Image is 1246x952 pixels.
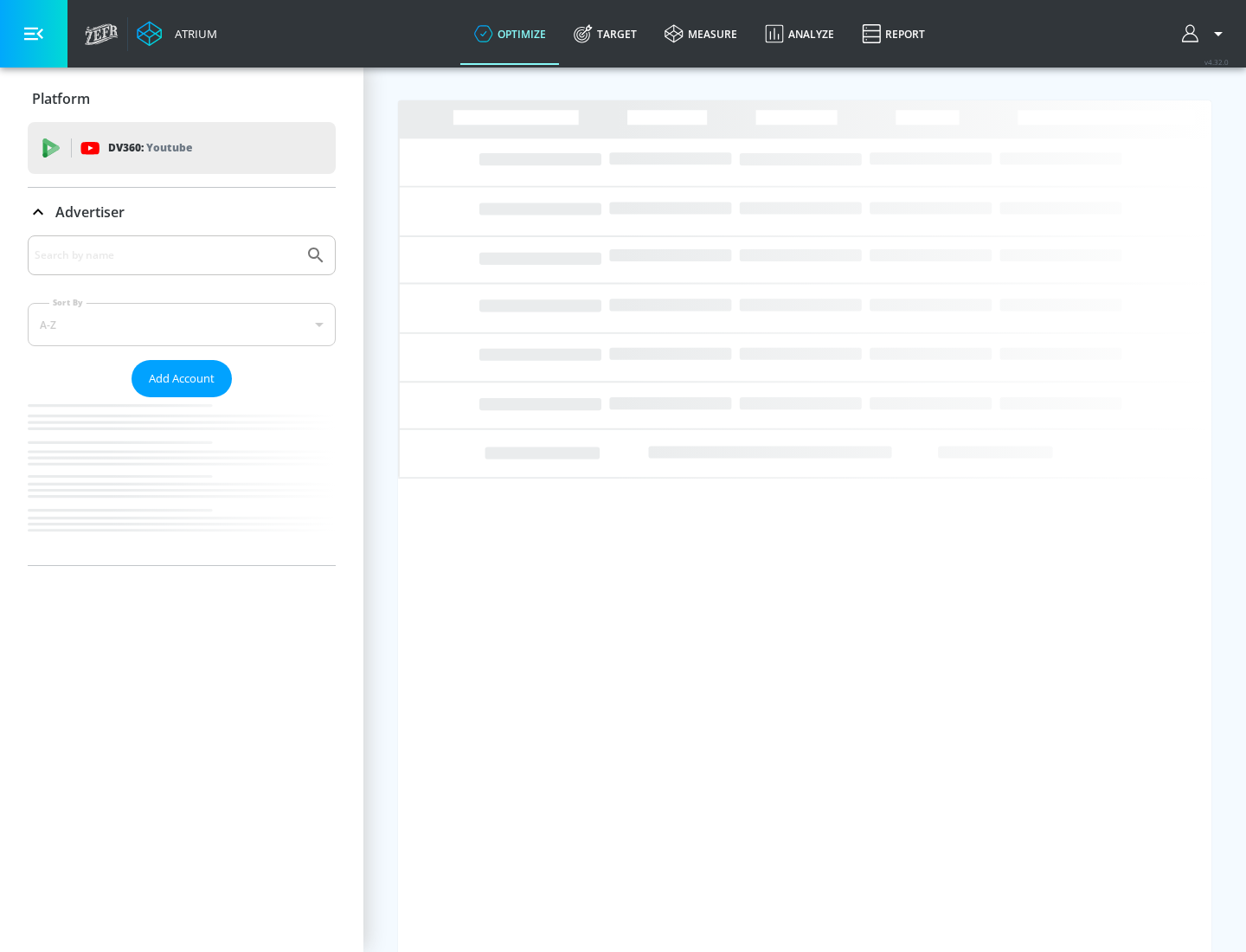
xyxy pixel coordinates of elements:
[55,203,125,222] p: Advertiser
[560,3,651,65] a: Target
[28,397,336,565] nav: list of Advertiser
[168,26,217,42] div: Atrium
[108,138,192,158] p: DV360:
[28,235,336,565] div: Advertiser
[28,122,336,174] div: DV360: Youtube
[651,3,751,65] a: measure
[149,369,215,389] span: Add Account
[1204,57,1229,67] span: v 4.32.0
[28,74,336,123] div: Platform
[49,297,87,308] label: Sort By
[848,3,939,65] a: Report
[137,21,217,47] a: Atrium
[28,303,336,346] div: A-Z
[751,3,848,65] a: Analyze
[32,89,90,108] p: Platform
[35,244,297,267] input: Search by name
[132,360,232,397] button: Add Account
[28,188,336,236] div: Advertiser
[460,3,560,65] a: optimize
[146,138,192,157] p: Youtube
